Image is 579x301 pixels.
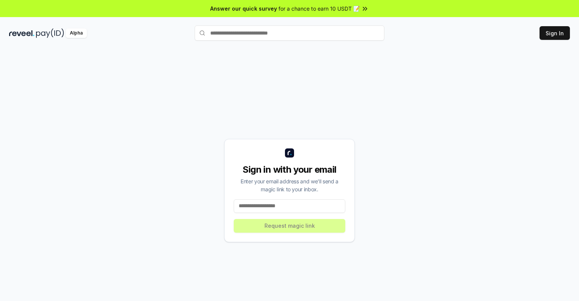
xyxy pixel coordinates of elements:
[66,28,87,38] div: Alpha
[9,28,35,38] img: reveel_dark
[278,5,360,13] span: for a chance to earn 10 USDT 📝
[540,26,570,40] button: Sign In
[234,164,345,176] div: Sign in with your email
[210,5,277,13] span: Answer our quick survey
[36,28,64,38] img: pay_id
[285,148,294,158] img: logo_small
[234,177,345,193] div: Enter your email address and we’ll send a magic link to your inbox.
